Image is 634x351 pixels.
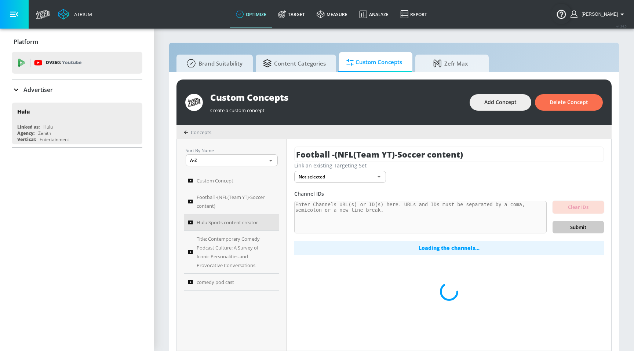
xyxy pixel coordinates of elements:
a: comedy pod cast [184,274,279,291]
div: Agency: [17,130,34,136]
button: Delete Concept [535,94,603,111]
p: DV360: [46,59,81,67]
a: Target [272,1,311,27]
div: Advertiser [12,80,142,100]
div: Link an existing Targeting Set [294,162,604,169]
div: Hulu [43,124,53,130]
span: Delete Concept [550,98,588,107]
a: Report [394,1,433,27]
span: Add Concept [484,98,517,107]
div: Create a custom concept [210,103,462,114]
a: Custom Concept [184,172,279,189]
a: Hulu Sports content creator [184,214,279,231]
span: Football -(NFL(Team YT)-Soccer content) [197,193,266,210]
span: Title: Contemporary Comedy Podcast Culture: A Survey of Iconic Personalities and Provocative Conv... [197,234,266,270]
p: Advertiser [23,86,53,94]
p: Platform [14,38,38,46]
div: Custom Concepts [210,91,462,103]
span: Brand Suitability [184,55,243,72]
div: Vertical: [17,136,36,143]
div: Concepts [184,129,211,136]
button: Add Concept [470,94,531,111]
span: Custom Concepts [346,53,402,71]
div: Channel IDs [294,190,604,197]
button: [PERSON_NAME] [571,10,627,19]
a: measure [311,1,353,27]
span: Content Categories [263,55,326,72]
div: Loading the channels... [294,241,604,255]
span: Concepts [191,129,211,136]
span: Zefr Max [423,55,478,72]
a: optimize [230,1,272,27]
div: DV360: Youtube [12,52,142,74]
div: Linked as: [17,124,40,130]
span: Custom Concept [197,176,233,185]
span: comedy pod cast [197,278,234,287]
span: Hulu Sports content creator [197,218,258,227]
div: Hulu [17,108,30,115]
a: Football -(NFL(Team YT)-Soccer content) [184,189,279,214]
button: Open Resource Center [551,4,572,24]
div: HuluLinked as:HuluAgency:ZenithVertical:Entertainment [12,103,142,144]
p: Youtube [62,59,81,66]
span: Clear IDs [558,203,598,211]
div: Not selected [294,171,386,183]
a: Title: Contemporary Comedy Podcast Culture: A Survey of Iconic Personalities and Provocative Conv... [184,231,279,274]
a: Analyze [353,1,394,27]
div: Zenith [38,130,51,136]
span: v 4.24.0 [616,24,627,28]
div: Entertainment [40,136,69,143]
span: login as: justin.nim@zefr.com [579,12,618,17]
a: Atrium [58,9,92,20]
div: A-Z [186,154,278,166]
p: Sort By Name [186,147,278,154]
div: Atrium [71,11,92,18]
button: Clear IDs [553,201,604,214]
div: Platform [12,32,142,52]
